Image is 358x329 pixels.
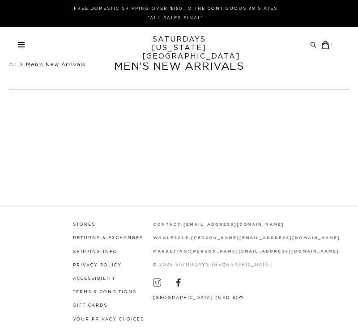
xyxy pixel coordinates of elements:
a: All [9,62,17,67]
a: SATURDAYS[US_STATE][GEOGRAPHIC_DATA] [142,35,216,61]
a: [EMAIL_ADDRESS][DOMAIN_NAME] [183,223,284,227]
span: Men's New Arrivals [26,62,85,67]
p: *ALL SALES FINAL* [21,15,330,21]
button: [GEOGRAPHIC_DATA] (USD $) [153,295,243,301]
p: FREE DOMESTIC SHIPPING OVER $150 TO THE CONTIGUOUS 48 STATES [21,5,330,12]
a: Terms & Conditions [73,290,136,294]
a: [PERSON_NAME][EMAIL_ADDRESS][DOMAIN_NAME] [190,249,339,253]
a: Your privacy choices [73,317,144,321]
a: Gift Cards [73,304,107,308]
a: [PERSON_NAME][EMAIL_ADDRESS][DOMAIN_NAME] [191,236,340,240]
a: Stores [73,223,95,227]
a: Accessibility [73,277,116,281]
strong: contact: [153,223,183,227]
a: Shipping Info [73,250,118,254]
a: 1 [321,41,333,49]
strong: marketing: [153,249,190,253]
a: Privacy Policy [73,263,122,267]
strong: wholesale: [153,236,191,240]
p: © 2025 Saturdays [GEOGRAPHIC_DATA] [153,262,340,268]
small: 1 [331,43,333,47]
a: Returns & Exchanges [73,236,143,240]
